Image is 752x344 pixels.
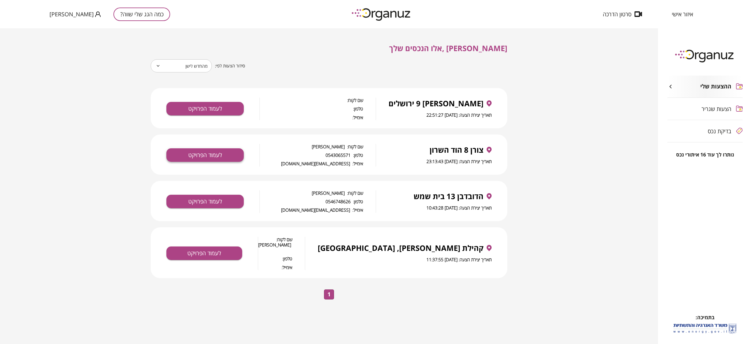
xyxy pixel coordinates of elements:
[414,192,483,201] span: הדובדבן 13 בית שמש
[389,99,483,108] span: [PERSON_NAME] 9 ירושלים
[667,98,743,120] button: הצעות שגריר
[50,10,101,18] button: [PERSON_NAME]
[696,314,714,321] span: בתמיכה:
[702,106,731,112] span: הצעות שגריר
[667,76,743,98] button: ההצעות שלי
[260,106,363,111] span: טלפון:
[672,11,693,17] span: איזור אישי
[260,152,363,158] span: טלפון: 0543065571
[430,146,483,154] span: צורן 8 הוד השרון
[667,120,743,142] button: בדיקת נכס
[258,237,292,253] span: שם לקוח: [PERSON_NAME]
[676,152,734,158] span: נותרו לך עוד 16 איתורי נכס
[260,199,363,204] span: טלפון: 0546748626
[700,83,731,90] span: ההצעות שלי
[260,98,363,103] span: שם לקוח:
[593,11,651,17] button: סרטון הדרכה
[426,112,492,118] span: תאריך יצירת הצעה: [DATE] 22:51:27
[672,321,738,336] img: לוגו משרד האנרגיה
[426,257,492,262] span: תאריך יצירת הצעה: [DATE] 11:37:55
[260,161,363,166] span: אימייל: [EMAIL_ADDRESS][DOMAIN_NAME]
[708,128,731,134] span: בדיקת נכס
[260,115,363,120] span: אימייל:
[166,148,244,162] button: לעמוד הפרויקט
[215,63,245,69] span: סידור הצעות לפי:
[50,11,94,17] span: [PERSON_NAME]
[151,57,212,75] div: מהחדש לישן
[603,11,631,17] span: סרטון הדרכה
[260,190,363,196] span: שם לקוח: [PERSON_NAME]
[323,289,335,299] nav: pagination navigation
[166,246,242,260] button: לעמוד הפרויקט
[260,144,363,149] span: שם לקוח: [PERSON_NAME]
[324,289,334,299] button: page 1
[662,11,702,17] button: איזור אישי
[426,158,492,164] span: תאריך יצירת הצעה: [DATE] 23:13:43
[671,47,739,64] img: logo
[166,102,244,115] button: לעמוד הפרויקט
[389,43,507,53] span: [PERSON_NAME] ,אלו הנכסים שלך
[260,207,363,213] span: אימייל: [EMAIL_ADDRESS][DOMAIN_NAME]
[426,205,492,211] span: תאריך יצירת הצעה: [DATE] 10:43:28
[318,244,483,252] span: קהילת [PERSON_NAME], [GEOGRAPHIC_DATA]
[347,6,416,23] img: logo
[258,256,292,261] span: טלפון:
[166,195,244,208] button: לעמוד הפרויקט
[258,265,292,270] span: אימייל:
[113,8,170,21] button: כמה הגג שלי שווה?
